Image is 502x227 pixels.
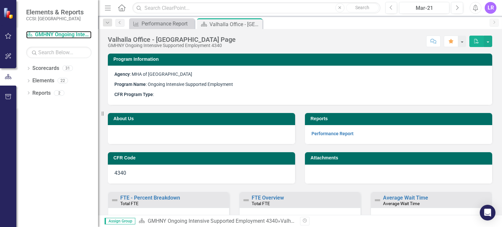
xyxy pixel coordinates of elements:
[108,36,236,43] div: Valhalla Office - [GEOGRAPHIC_DATA] Page
[108,43,236,48] div: GMHNY Ongoing Intensive Supported Employment 4340
[132,2,380,14] input: Search ClearPoint...
[113,155,292,160] h3: CFR Code
[120,195,180,201] a: FTE - Percent Breakdown
[485,2,496,14] button: LR
[209,20,261,28] div: Valhalla Office - [GEOGRAPHIC_DATA] Page
[374,196,381,204] img: Not Defined
[383,195,428,201] a: Average Wait Time
[114,92,153,97] strong: CFR Program Type
[383,201,420,206] small: Average Wait Time
[148,218,278,224] a: GMHNY Ongoing Intensive Supported Employment 4340
[114,72,192,77] span: : MHA of [GEOGRAPHIC_DATA]
[105,218,135,224] span: Assign Group
[242,196,250,204] img: Not Defined
[252,201,270,206] small: Total FTE
[142,20,193,28] div: Performance Report
[114,82,146,87] strong: Program Name
[32,77,54,85] a: Elements
[153,92,154,97] span: :
[280,218,380,224] div: Valhalla Office - [GEOGRAPHIC_DATA] Page
[114,72,130,77] strong: Agency
[401,4,447,12] div: Mar-21
[54,90,64,96] div: 2
[32,89,51,97] a: Reports
[355,5,369,10] span: Search
[62,66,73,71] div: 31
[131,20,193,28] a: Performance Report
[379,215,385,220] text: 6.0
[346,3,379,12] button: Search
[111,196,119,204] img: Not Defined
[114,170,126,176] span: 4340
[310,116,489,121] h3: Reports
[399,2,449,14] button: Mar-21
[58,78,68,84] div: 22
[113,116,292,121] h3: About Us
[311,131,354,136] a: Performance Report
[113,57,489,62] h3: Program Information
[26,16,84,21] small: CCSI: [GEOGRAPHIC_DATA]
[114,82,233,87] span: : Ongoing Intensive Supported Employment
[249,215,259,220] text: 2.000
[32,65,59,72] a: Scorecards
[26,31,92,39] a: GMHNY Ongoing Intensive Supported Employment 4340
[252,195,284,201] a: FTE Overview
[480,205,495,220] div: Open Intercom Messenger
[26,47,92,58] input: Search Below...
[3,8,15,19] img: ClearPoint Strategy
[139,218,295,225] div: »
[120,201,139,206] small: Total FTE
[310,155,489,160] h3: Attachments
[26,8,84,16] span: Elements & Reports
